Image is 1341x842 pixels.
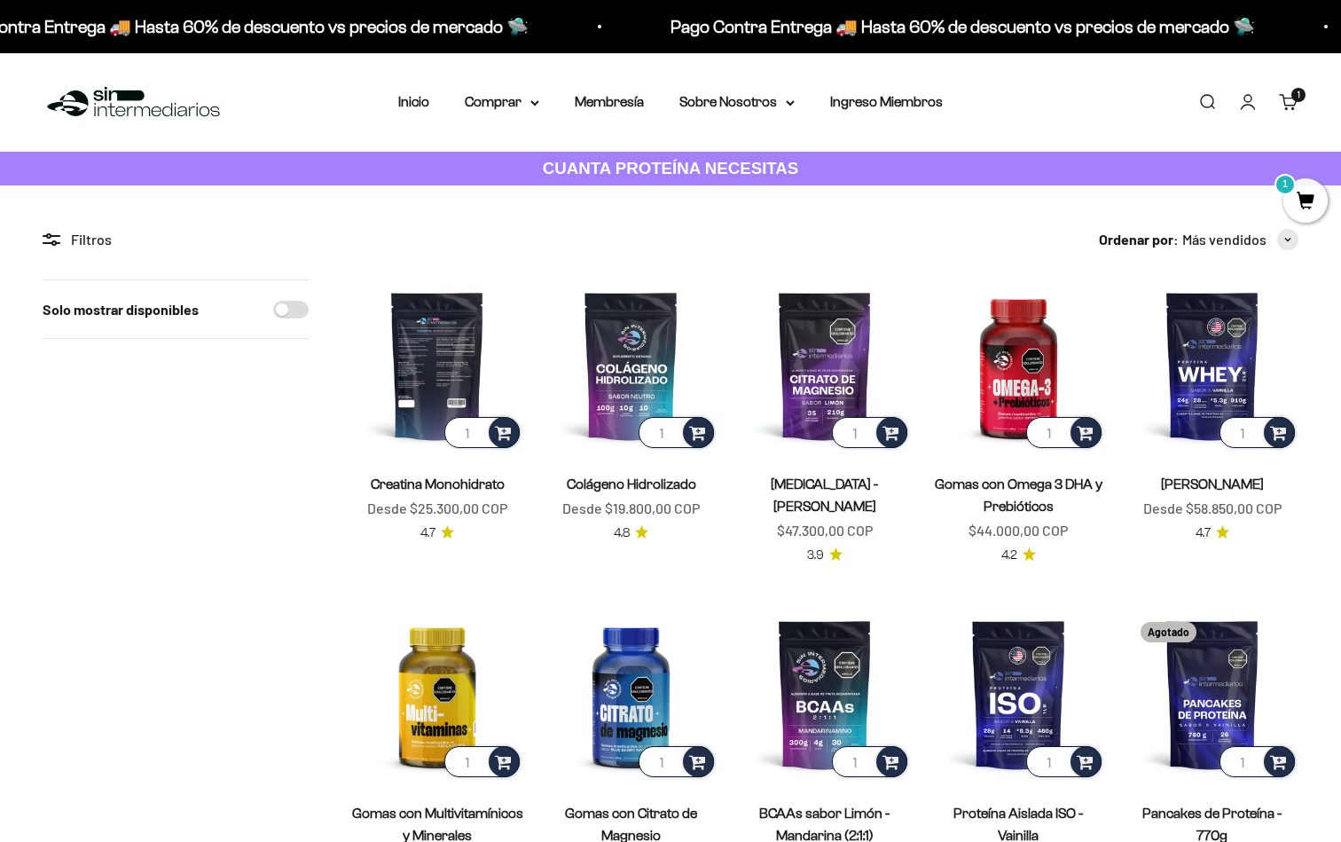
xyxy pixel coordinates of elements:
[567,476,696,492] a: Colágeno Hidrolizado
[465,90,539,114] summary: Comprar
[830,94,943,109] a: Ingreso Miembros
[420,523,454,543] a: 4.74.7 de 5.0 estrellas
[43,228,309,251] div: Filtros
[777,519,873,542] sale-price: $47.300,00 COP
[968,519,1068,542] sale-price: $44.000,00 COP
[614,523,648,543] a: 4.84.8 de 5.0 estrellas
[1196,523,1229,543] a: 4.74.7 de 5.0 estrellas
[1196,523,1211,543] span: 4.7
[351,279,523,452] img: Creatina Monohidrato
[371,476,505,492] a: Creatina Monohidrato
[807,546,843,565] a: 3.93.9 de 5.0 estrellas
[575,94,644,109] a: Membresía
[1161,476,1264,492] a: [PERSON_NAME]
[935,476,1102,514] a: Gomas con Omega 3 DHA y Prebióticos
[663,12,1248,41] p: Pago Contra Entrega 🚚 Hasta 60% de descuento vs precios de mercado 🛸
[1298,90,1300,99] span: 1
[807,546,824,565] span: 3.9
[420,523,435,543] span: 4.7
[1001,546,1036,565] a: 4.24.2 de 5.0 estrellas
[398,94,429,109] a: Inicio
[614,523,630,543] span: 4.8
[771,476,878,514] a: [MEDICAL_DATA] - [PERSON_NAME]
[679,90,795,114] summary: Sobre Nosotros
[1182,228,1298,251] button: Más vendidos
[1099,228,1179,251] span: Ordenar por:
[1274,174,1296,195] mark: 1
[543,159,799,177] strong: CUANTA PROTEÍNA NECESITAS
[43,298,199,321] label: Solo mostrar disponibles
[562,497,700,520] sale-price: Desde $19.800,00 COP
[1001,546,1017,565] span: 4.2
[367,497,507,520] sale-price: Desde $25.300,00 COP
[1283,193,1328,212] a: 1
[1143,497,1282,520] sale-price: Desde $58.850,00 COP
[1182,228,1266,251] span: Más vendidos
